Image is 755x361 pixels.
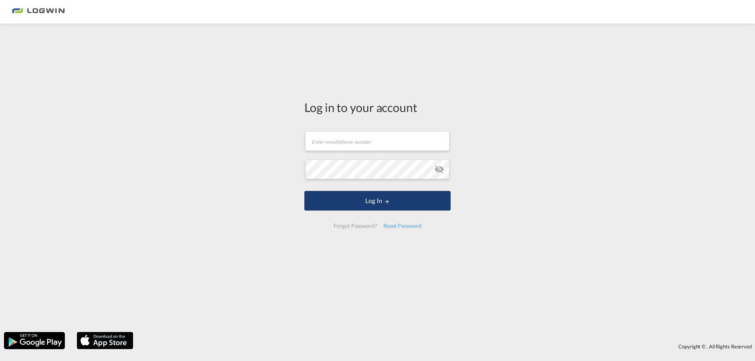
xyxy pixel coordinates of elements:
div: Forgot Password? [330,219,380,233]
img: apple.png [76,331,134,350]
md-icon: icon-eye-off [435,165,444,174]
div: Log in to your account [304,99,451,115]
input: Enter email/phone number [305,131,449,151]
div: Copyright © . All Rights Reserved [137,340,755,353]
img: bc73a0e0d8c111efacd525e4c8ad7d32.png [12,3,65,21]
div: Reset Password [380,219,425,233]
img: google.png [3,331,66,350]
button: LOGIN [304,191,451,211]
